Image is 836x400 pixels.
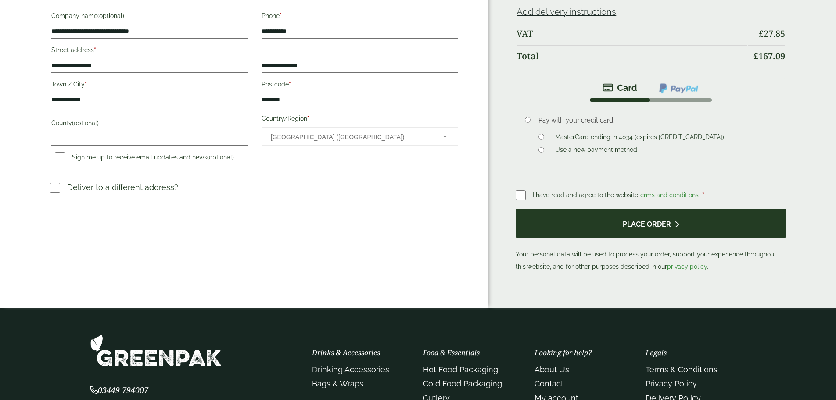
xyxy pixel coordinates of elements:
[552,133,728,143] label: MasterCard ending in 4034 (expires [CREDIT_CARD_DATA])
[85,81,87,88] abbr: required
[516,209,786,238] button: Place order
[262,10,458,25] label: Phone
[538,115,772,125] p: Pay with your credit card.
[312,379,363,388] a: Bags & Wraps
[753,50,785,62] bdi: 167.09
[271,128,431,146] span: United Kingdom (UK)
[307,115,309,122] abbr: required
[90,335,222,367] img: GreenPak Supplies
[94,47,96,54] abbr: required
[702,191,704,198] abbr: required
[312,365,389,374] a: Drinking Accessories
[262,78,458,93] label: Postcode
[72,119,99,126] span: (optional)
[51,78,248,93] label: Town / City
[51,44,248,59] label: Street address
[262,112,458,127] label: Country/Region
[759,28,785,40] bdi: 27.85
[423,379,502,388] a: Cold Food Packaging
[533,191,700,198] span: I have read and agree to the website
[280,12,282,19] abbr: required
[552,146,641,156] label: Use a new payment method
[55,152,65,162] input: Sign me up to receive email updates and news(optional)
[51,10,248,25] label: Company name
[90,385,148,395] span: 03449 794007
[759,28,764,40] span: £
[658,83,699,94] img: ppcp-gateway.png
[638,191,699,198] a: terms and conditions
[535,365,569,374] a: About Us
[646,365,718,374] a: Terms & Conditions
[667,263,707,270] a: privacy policy
[646,379,697,388] a: Privacy Policy
[51,117,248,132] label: County
[423,365,498,374] a: Hot Food Packaging
[51,154,237,163] label: Sign me up to receive email updates and news
[67,181,178,193] p: Deliver to a different address?
[753,50,758,62] span: £
[207,154,234,161] span: (optional)
[517,7,616,17] a: Add delivery instructions
[517,45,747,67] th: Total
[516,209,786,273] p: Your personal data will be used to process your order, support your experience throughout this we...
[97,12,124,19] span: (optional)
[535,379,563,388] a: Contact
[90,386,148,395] a: 03449 794007
[603,83,637,93] img: stripe.png
[262,127,458,146] span: Country/Region
[517,23,747,44] th: VAT
[289,81,291,88] abbr: required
